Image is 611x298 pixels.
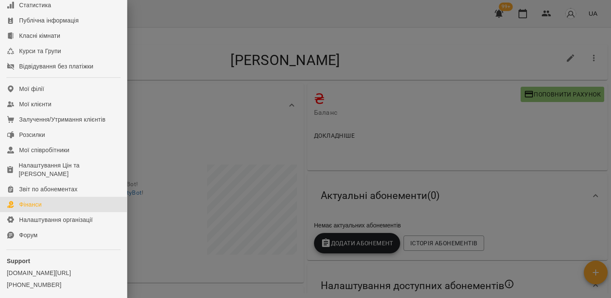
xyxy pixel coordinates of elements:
[19,16,78,25] div: Публічна інформація
[19,161,120,178] div: Налаштування Цін та [PERSON_NAME]
[19,216,93,224] div: Налаштування організації
[19,1,51,9] div: Статистика
[19,85,44,93] div: Мої філії
[19,47,61,55] div: Курси та Групи
[7,269,120,277] a: [DOMAIN_NAME][URL]
[19,62,93,71] div: Відвідування без платіжки
[19,100,51,108] div: Мої клієнти
[19,200,42,209] div: Фінанси
[7,257,120,265] p: Support
[19,146,70,154] div: Мої співробітники
[19,131,45,139] div: Розсилки
[19,231,38,239] div: Форум
[19,185,78,193] div: Звіт по абонементах
[19,31,60,40] div: Класні кімнати
[7,281,120,289] a: [PHONE_NUMBER]
[19,115,106,124] div: Залучення/Утримання клієнтів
